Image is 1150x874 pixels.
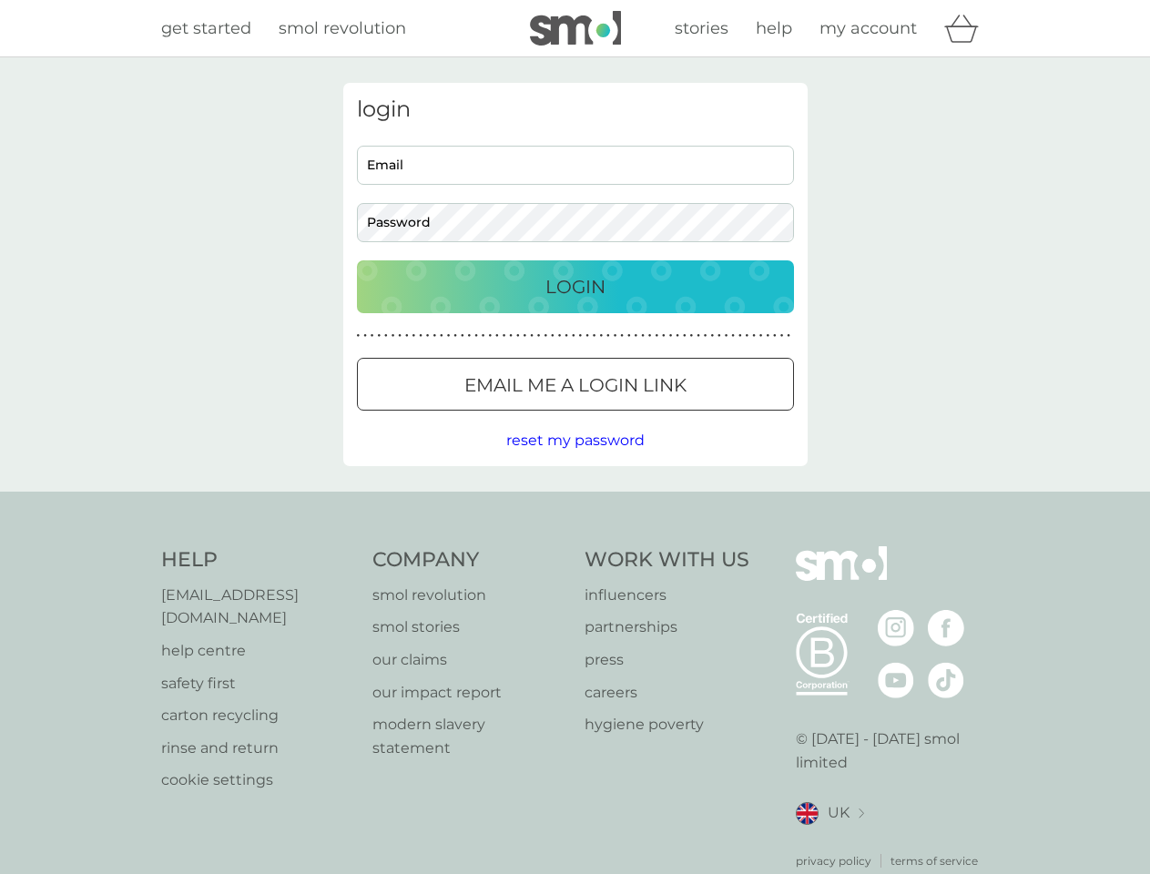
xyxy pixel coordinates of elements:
[828,801,850,825] span: UK
[545,272,606,301] p: Login
[756,15,792,42] a: help
[585,546,749,574] h4: Work With Us
[928,610,964,646] img: visit the smol Facebook page
[606,331,610,340] p: ●
[746,331,749,340] p: ●
[398,331,402,340] p: ●
[357,358,794,411] button: Email me a login link
[635,331,638,340] p: ●
[530,11,621,46] img: smol
[495,331,499,340] p: ●
[585,584,749,607] p: influencers
[357,331,361,340] p: ●
[675,15,728,42] a: stories
[738,331,742,340] p: ●
[372,681,566,705] p: our impact report
[759,331,763,340] p: ●
[585,331,589,340] p: ●
[558,331,562,340] p: ●
[279,18,406,38] span: smol revolution
[731,331,735,340] p: ●
[506,432,645,449] span: reset my password
[524,331,527,340] p: ●
[717,331,721,340] p: ●
[614,331,617,340] p: ●
[585,615,749,639] a: partnerships
[488,331,492,340] p: ●
[377,331,381,340] p: ●
[690,331,694,340] p: ●
[468,331,472,340] p: ●
[796,852,871,869] a: privacy policy
[655,331,658,340] p: ●
[161,737,355,760] p: rinse and return
[419,331,422,340] p: ●
[683,331,687,340] p: ●
[372,713,566,759] a: modern slavery statement
[372,648,566,672] p: our claims
[503,331,506,340] p: ●
[766,331,769,340] p: ●
[357,260,794,313] button: Login
[530,331,534,340] p: ●
[675,18,728,38] span: stories
[537,331,541,340] p: ●
[482,331,485,340] p: ●
[585,713,749,737] a: hygiene poverty
[890,852,978,869] a: terms of service
[648,331,652,340] p: ●
[704,331,707,340] p: ●
[426,331,430,340] p: ●
[161,768,355,792] p: cookie settings
[773,331,777,340] p: ●
[161,672,355,696] a: safety first
[161,15,251,42] a: get started
[780,331,784,340] p: ●
[412,331,416,340] p: ●
[464,371,687,400] p: Email me a login link
[928,662,964,698] img: visit the smol Tiktok page
[697,331,700,340] p: ●
[461,331,464,340] p: ●
[620,331,624,340] p: ●
[392,331,395,340] p: ●
[585,681,749,705] a: careers
[433,331,436,340] p: ●
[669,331,673,340] p: ●
[516,331,520,340] p: ●
[585,648,749,672] a: press
[944,10,990,46] div: basket
[551,331,555,340] p: ●
[627,331,631,340] p: ●
[593,331,596,340] p: ●
[372,615,566,639] a: smol stories
[474,331,478,340] p: ●
[447,331,451,340] p: ●
[859,808,864,818] img: select a new location
[509,331,513,340] p: ●
[161,584,355,630] p: [EMAIL_ADDRESS][DOMAIN_NAME]
[819,15,917,42] a: my account
[161,704,355,727] a: carton recycling
[796,727,990,774] p: © [DATE] - [DATE] smol limited
[279,15,406,42] a: smol revolution
[372,546,566,574] h4: Company
[787,331,790,340] p: ●
[752,331,756,340] p: ●
[796,802,819,825] img: UK flag
[161,639,355,663] a: help centre
[363,331,367,340] p: ●
[544,331,547,340] p: ●
[357,97,794,123] h3: login
[371,331,374,340] p: ●
[372,584,566,607] a: smol revolution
